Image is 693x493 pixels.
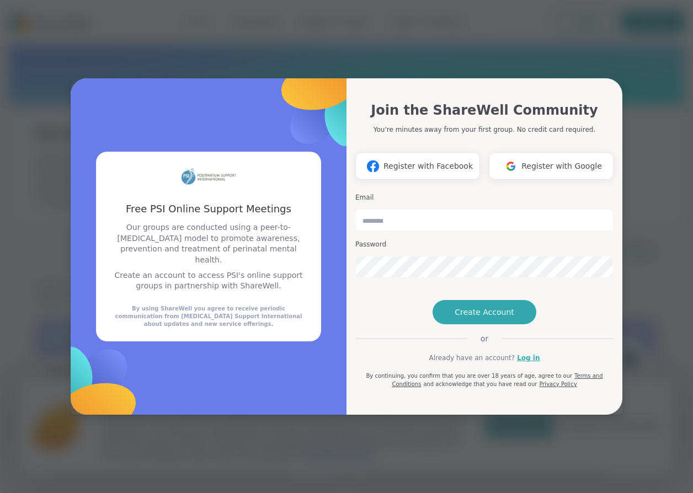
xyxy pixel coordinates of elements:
a: Terms and Conditions [392,373,603,387]
span: Create Account [455,307,514,318]
h3: Email [355,193,614,202]
button: Register with Google [489,152,614,180]
h3: Free PSI Online Support Meetings [109,202,308,216]
p: Create an account to access PSI's online support groups in partnership with ShareWell. [109,270,308,292]
p: Our groups are conducted using a peer-to-[MEDICAL_DATA] model to promote awareness, prevention an... [109,222,308,265]
a: Privacy Policy [539,381,577,387]
button: Create Account [433,300,536,324]
span: Register with Facebook [383,160,473,172]
span: Register with Google [521,160,602,172]
h1: Join the ShareWell Community [371,100,598,120]
div: By using ShareWell you agree to receive periodic communication from [MEDICAL_DATA] Support Intern... [109,305,308,328]
span: By continuing, you confirm that you are over 18 years of age, agree to our [366,373,572,379]
h3: Password [355,240,614,249]
span: or [467,333,502,344]
img: partner logo [181,165,236,189]
a: Log in [517,353,540,363]
button: Register with Facebook [355,152,480,180]
img: ShareWell Logomark [232,11,419,198]
img: ShareWell Logomark [363,156,383,176]
img: ShareWell Logomark [500,156,521,176]
span: and acknowledge that you have read our [423,381,537,387]
p: You're minutes away from your first group. No credit card required. [374,125,595,135]
span: Already have an account? [429,353,515,363]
